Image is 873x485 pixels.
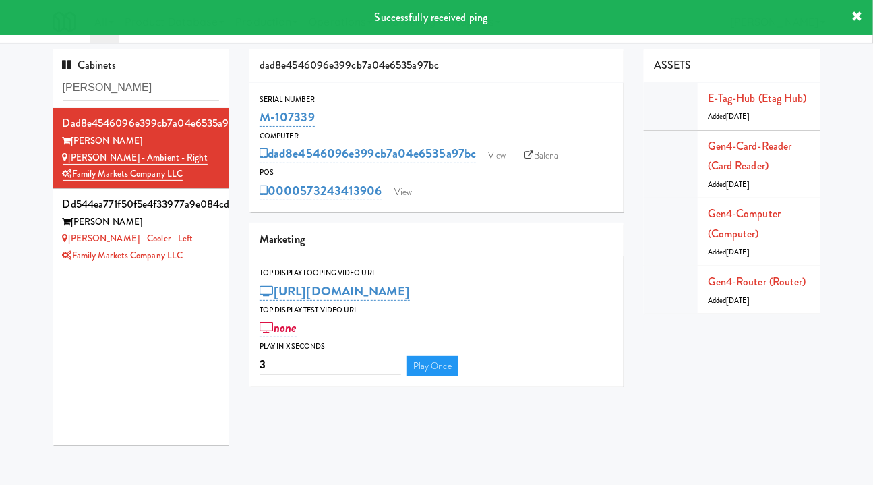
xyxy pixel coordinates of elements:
a: [PERSON_NAME] - Ambient - Right [63,151,208,165]
a: Play Once [407,356,458,376]
a: Family Markets Company LLC [63,249,183,262]
input: Search cabinets [63,76,220,101]
span: Added [708,247,750,257]
div: Computer [260,130,613,143]
a: Gen4-computer (Computer) [708,206,781,241]
a: View [388,182,419,202]
div: [PERSON_NAME] [63,133,220,150]
span: [DATE] [726,179,750,190]
span: Successfully received ping [375,9,488,25]
div: dd544ea771f50f5e4f33977a9e084cd1 [63,194,220,215]
span: [DATE] [726,247,750,257]
span: Marketing [260,231,305,247]
a: 0000573243413906 [260,181,382,200]
a: Gen4-router (Router) [708,274,806,289]
a: E-tag-hub (Etag Hub) [708,90,807,106]
span: Added [708,179,750,190]
div: Serial Number [260,93,613,107]
div: Top Display Looping Video Url [260,266,613,280]
a: Balena [518,146,566,166]
span: Added [708,111,750,121]
a: [URL][DOMAIN_NAME] [260,282,410,301]
div: dad8e4546096e399cb7a04e6535a97bc [63,113,220,134]
li: dd544ea771f50f5e4f33977a9e084cd1[PERSON_NAME] [PERSON_NAME] - Cooler - LeftFamily Markets Company... [53,189,230,269]
span: ASSETS [654,57,692,73]
span: [DATE] [726,295,750,306]
a: none [260,318,297,337]
li: dad8e4546096e399cb7a04e6535a97bc[PERSON_NAME] [PERSON_NAME] - Ambient - RightFamily Markets Compa... [53,108,230,189]
a: View [481,146,512,166]
span: Added [708,295,750,306]
div: Play in X seconds [260,340,613,353]
a: dad8e4546096e399cb7a04e6535a97bc [260,144,476,163]
div: POS [260,166,613,179]
span: Cabinets [63,57,117,73]
div: Top Display Test Video Url [260,304,613,317]
div: [PERSON_NAME] [63,214,220,231]
a: Gen4-card-reader (Card Reader) [708,138,792,174]
span: [DATE] [726,111,750,121]
a: M-107339 [260,108,315,127]
a: Family Markets Company LLC [63,167,183,181]
a: [PERSON_NAME] - Cooler - Left [63,232,193,245]
div: dad8e4546096e399cb7a04e6535a97bc [249,49,624,83]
